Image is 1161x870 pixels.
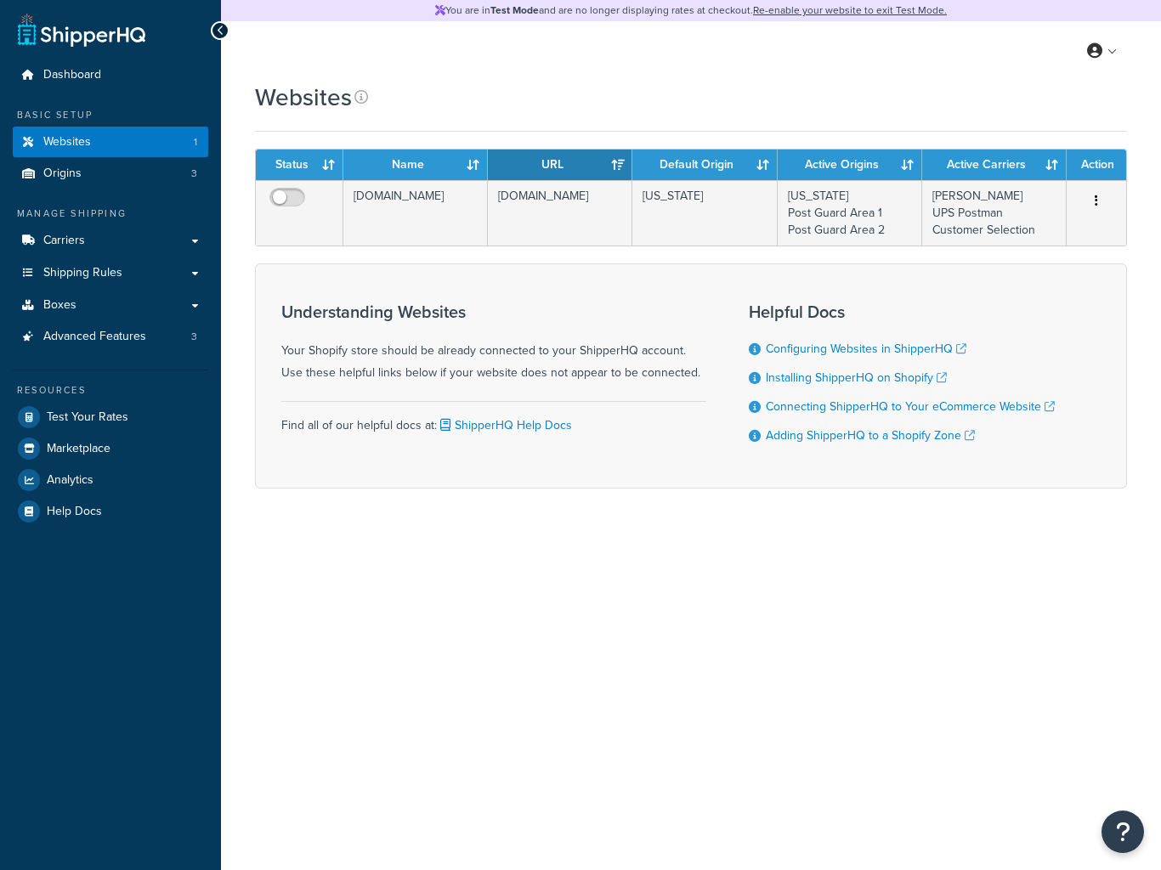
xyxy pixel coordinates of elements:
[922,150,1067,180] th: Active Carriers: activate to sort column ascending
[194,135,197,150] span: 1
[13,290,208,321] a: Boxes
[281,302,706,321] h3: Understanding Websites
[766,398,1055,415] a: Connecting ShipperHQ to Your eCommerce Website
[43,167,82,181] span: Origins
[490,3,539,18] strong: Test Mode
[766,427,975,444] a: Adding ShipperHQ to a Shopify Zone
[13,433,208,464] a: Marketplace
[13,108,208,122] div: Basic Setup
[47,473,93,488] span: Analytics
[43,234,85,248] span: Carriers
[13,402,208,432] a: Test Your Rates
[191,330,197,344] span: 3
[766,369,947,387] a: Installing ShipperHQ on Shopify
[13,321,208,353] li: Advanced Features
[191,167,197,181] span: 3
[47,442,110,456] span: Marketplace
[13,225,208,257] a: Carriers
[43,135,91,150] span: Websites
[13,496,208,527] a: Help Docs
[766,340,966,358] a: Configuring Websites in ShipperHQ
[43,68,101,82] span: Dashboard
[43,266,122,280] span: Shipping Rules
[43,298,76,313] span: Boxes
[632,150,777,180] th: Default Origin: activate to sort column ascending
[922,180,1067,246] td: [PERSON_NAME] UPS Postman Customer Selection
[256,150,343,180] th: Status: activate to sort column ascending
[47,410,128,425] span: Test Your Rates
[13,465,208,495] a: Analytics
[281,401,706,437] div: Find all of our helpful docs at:
[753,3,947,18] a: Re-enable your website to exit Test Mode.
[488,150,632,180] th: URL: activate to sort column ascending
[343,180,488,246] td: [DOMAIN_NAME]
[1067,150,1126,180] th: Action
[343,150,488,180] th: Name: activate to sort column ascending
[437,416,572,434] a: ShipperHQ Help Docs
[13,158,208,189] li: Origins
[1102,811,1144,853] button: Open Resource Center
[43,330,146,344] span: Advanced Features
[255,81,352,114] h1: Websites
[47,505,102,519] span: Help Docs
[13,206,208,221] div: Manage Shipping
[488,180,632,246] td: [DOMAIN_NAME]
[13,321,208,353] a: Advanced Features 3
[281,302,706,384] div: Your Shopify store should be already connected to your ShipperHQ account. Use these helpful links...
[13,158,208,189] a: Origins 3
[632,180,777,246] td: [US_STATE]
[13,127,208,158] li: Websites
[778,180,922,246] td: [US_STATE] Post Guard Area 1 Post Guard Area 2
[13,127,208,158] a: Websites 1
[18,13,145,47] a: ShipperHQ Home
[13,59,208,91] a: Dashboard
[13,383,208,398] div: Resources
[13,257,208,289] a: Shipping Rules
[778,150,922,180] th: Active Origins: activate to sort column ascending
[749,302,1055,321] h3: Helpful Docs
